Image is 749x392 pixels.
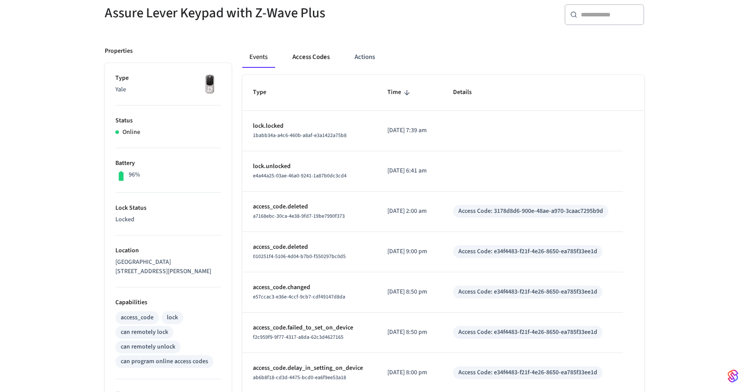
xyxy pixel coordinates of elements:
p: Type [115,74,221,83]
p: access_code.deleted [253,243,366,252]
div: Access Code: e34f4483-f21f-4e26-8650-ea785f33ee1d [458,328,597,337]
button: Access Codes [285,47,337,68]
span: Time [387,86,413,99]
p: lock.locked [253,122,366,131]
span: e4a44a25-03ae-46a0-9241-1a87b0dc3cd4 [253,172,347,180]
div: Access Code: e34f4483-f21f-4e26-8650-ea785f33ee1d [458,247,597,256]
p: [GEOGRAPHIC_DATA][STREET_ADDRESS][PERSON_NAME] [115,258,221,276]
span: Type [253,86,278,99]
p: Lock Status [115,204,221,213]
p: Location [115,246,221,255]
span: 1babb34a-a4c6-460b-a8af-e3a1422a75b8 [253,132,347,139]
p: Yale [115,85,221,94]
span: ab6b8f18-cd3d-4475-bcd0-ea6f9ee53a18 [253,374,346,381]
p: Properties [105,47,133,56]
p: [DATE] 8:50 pm [387,287,432,297]
p: [DATE] 2:00 am [387,207,432,216]
p: [DATE] 8:00 pm [387,368,432,377]
div: Access Code: e34f4483-f21f-4e26-8650-ea785f33ee1d [458,368,597,377]
p: [DATE] 9:00 pm [387,247,432,256]
p: Capabilities [115,298,221,307]
span: e57ccac3-e36e-4ccf-9cb7-cdf49147d8da [253,293,345,301]
p: [DATE] 6:41 am [387,166,432,176]
img: SeamLogoGradient.69752ec5.svg [728,369,738,383]
p: access_code.failed_to_set_on_device [253,323,366,333]
h5: Assure Lever Keypad with Z-Wave Plus [105,4,369,22]
div: lock [167,313,178,322]
p: access_code.deleted [253,202,366,212]
div: access_code [121,313,154,322]
p: 96% [129,170,140,180]
span: f2c959f9-9f77-4317-a8da-62c3d4627165 [253,333,343,341]
div: can remotely lock [121,328,168,337]
div: can program online access codes [121,357,208,366]
button: Events [242,47,275,68]
div: ant example [242,47,644,68]
div: Access Code: e34f4483-f21f-4e26-8650-ea785f33ee1d [458,287,597,297]
p: access_code.delay_in_setting_on_device [253,364,366,373]
p: [DATE] 7:39 am [387,126,432,135]
div: Access Code: 3178d8d6-900e-48ae-a970-3caac7295b9d [458,207,603,216]
p: lock.unlocked [253,162,366,171]
span: a7168ebc-30ca-4e38-9fd7-19be7990f373 [253,212,345,220]
img: Yale Assure Touchscreen Wifi Smart Lock, Satin Nickel, Front [199,74,221,96]
span: Details [453,86,483,99]
button: Actions [347,47,382,68]
div: can remotely unlock [121,342,175,352]
p: [DATE] 8:50 pm [387,328,432,337]
p: Status [115,116,221,125]
p: access_code.changed [253,283,366,292]
p: Online [122,128,140,137]
p: Locked [115,215,221,224]
p: Battery [115,159,221,168]
span: 010251f4-5106-4d04-b7b0-f550297bc0d5 [253,253,346,260]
